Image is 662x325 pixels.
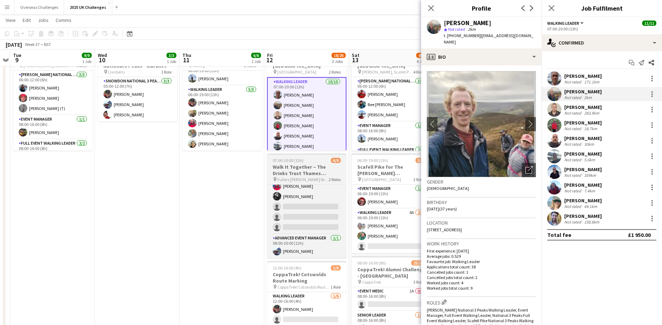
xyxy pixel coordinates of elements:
[82,53,92,58] span: 9/9
[331,158,341,163] span: 6/9
[35,16,51,25] a: Jobs
[352,287,431,311] app-card-role: Event Medic1A0/108:00-16:00 (8h)
[564,126,583,131] div: Not rated
[427,285,536,291] p: Worked jobs total count: 9
[23,17,31,23] span: Edit
[413,177,425,182] span: 2 Roles
[522,163,536,177] div: Open photos pop-in
[427,280,536,285] p: Worked jobs count: 4
[427,259,536,264] p: Favourite job: Walking Leader
[23,42,41,47] span: Week 37
[564,151,602,157] div: [PERSON_NAME]
[583,95,593,100] div: 2km
[542,4,662,13] h3: Job Fulfilment
[564,88,602,95] div: [PERSON_NAME]
[583,126,599,131] div: 18.7km
[20,16,34,25] a: Edit
[427,186,469,191] span: [DEMOGRAPHIC_DATA]
[167,59,176,64] div: 1 Job
[427,199,536,205] h3: Birthday
[267,46,346,151] app-job-card: 07:00-20:00 (13h)11/11NSPCC Proper Trek [GEOGRAPHIC_DATA] [GEOGRAPHIC_DATA]2 RolesWalking Leader1...
[3,16,18,25] a: View
[564,73,602,79] div: [PERSON_NAME]
[444,20,491,26] div: [PERSON_NAME]
[352,122,431,146] app-card-role: Event Manager1/108:00-16:00 (8h)[PERSON_NAME]
[415,158,425,163] span: 3/4
[427,254,536,259] p: Average jobs: 0.529
[564,104,602,110] div: [PERSON_NAME]
[267,164,346,176] h3: Walk It Together – The Drinks Trust Thames Footpath Challenge
[56,17,72,23] span: Comms
[564,141,583,147] div: Not rated
[411,260,425,266] span: 25/30
[352,164,431,176] h3: Scafell Pike for The [PERSON_NAME] [PERSON_NAME] Trust
[97,56,107,64] span: 10
[547,21,585,26] button: Walking Leader
[13,115,92,139] app-card-role: Event Manager1/108:00-16:00 (8h)[PERSON_NAME]
[427,264,536,269] p: Applications total count: 38
[108,69,125,75] span: Llanberis
[277,69,316,75] span: [GEOGRAPHIC_DATA]
[427,298,536,306] h3: Roles
[13,71,92,115] app-card-role: [PERSON_NAME] National 3 Peaks Walking Leader3/306:00-12:00 (6h)[PERSON_NAME][PERSON_NAME][PERSON...
[564,166,602,173] div: [PERSON_NAME]
[427,71,536,177] img: Crew avatar or photo
[332,59,345,64] div: 3 Jobs
[267,234,346,258] app-card-role: Advanced Event Manager1/108:00-20:00 (12h)[PERSON_NAME]
[642,21,656,26] span: 11/11
[182,62,262,86] app-card-role: Event Manager1/106:00-19:00 (13h)[PERSON_NAME]
[444,33,481,38] span: t. [PHONE_NUMBER]
[357,158,388,163] span: 06:00-19:00 (13h)
[583,173,598,178] div: 359km
[12,56,21,64] span: 9
[352,153,431,253] app-job-card: 06:00-19:00 (13h)3/4Scafell Pike for The [PERSON_NAME] [PERSON_NAME] Trust [GEOGRAPHIC_DATA]2 Rol...
[427,269,536,275] p: Cancelled jobs count: 1
[564,197,602,204] div: [PERSON_NAME]
[267,77,346,195] app-card-role: Walking Leader10/1007:00-20:00 (13h)[PERSON_NAME][PERSON_NAME][PERSON_NAME][PERSON_NAME][PERSON_N...
[352,46,431,151] app-job-card: 06:00-00:00 (18h) (Sun)8/9National 3 Peaks - [GEOGRAPHIC_DATA] [PERSON_NAME], Scafell Pike and Sn...
[564,188,583,193] div: Not rated
[166,53,176,58] span: 3/3
[38,17,49,23] span: Jobs
[44,42,51,47] div: BST
[564,219,583,225] div: Not rated
[98,77,177,122] app-card-role: Snowdon National 3 Peaks Walking Leader3/305:00-12:00 (7h)[PERSON_NAME][PERSON_NAME][PERSON_NAME]
[352,77,431,122] app-card-role: [PERSON_NAME] National 3 Peaks Walking Leader3/306:00-12:00 (6h)[PERSON_NAME]Bee [PERSON_NAME][PE...
[13,46,92,151] div: 06:00-00:00 (18h) (Wed)9/9National 3 Peaks - Claranet [PERSON_NAME], Scafell Pike and Snowdon4 Ro...
[444,33,533,45] span: | [EMAIL_ADDRESS][DOMAIN_NAME]
[413,69,425,75] span: 4 Roles
[564,173,583,178] div: Not rated
[273,265,301,271] span: 12:00-16:00 (4h)
[13,52,21,58] span: Tue
[161,69,171,75] span: 1 Role
[277,177,329,182] span: Fullers [PERSON_NAME] Brewery, [GEOGRAPHIC_DATA]
[182,52,191,58] span: Thu
[564,213,602,219] div: [PERSON_NAME]
[181,56,191,64] span: 11
[583,110,601,116] div: 283.9km
[362,279,381,285] span: CoppaTrek
[564,79,583,85] div: Not rated
[416,53,430,58] span: 48/55
[362,69,413,75] span: [PERSON_NAME], Scafell Pike and Snowdon
[583,188,596,193] div: 7.4km
[330,284,341,290] span: 1 Role
[251,53,261,58] span: 6/6
[53,16,74,25] a: Comms
[352,146,431,182] app-card-role: Full Event Walking Leader2/2
[417,59,430,64] div: 4 Jobs
[583,219,601,225] div: 158.8km
[427,275,536,280] p: Cancelled jobs total count: 2
[98,46,177,122] div: 05:00-12:00 (7h)3/3Snowdon Local leaders - National 3 Peaks - Claranet Llanberis1 RoleSnowdon Nat...
[564,135,602,141] div: [PERSON_NAME]
[267,153,346,258] app-job-card: 07:00-20:00 (13h)6/9Walk It Together – The Drinks Trust Thames Footpath Challenge Fullers [PERSON...
[583,204,599,209] div: 44.1km
[564,95,583,100] div: Not rated
[352,52,360,58] span: Sat
[564,182,602,188] div: [PERSON_NAME]
[98,52,107,58] span: Wed
[547,21,579,26] span: Walking Leader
